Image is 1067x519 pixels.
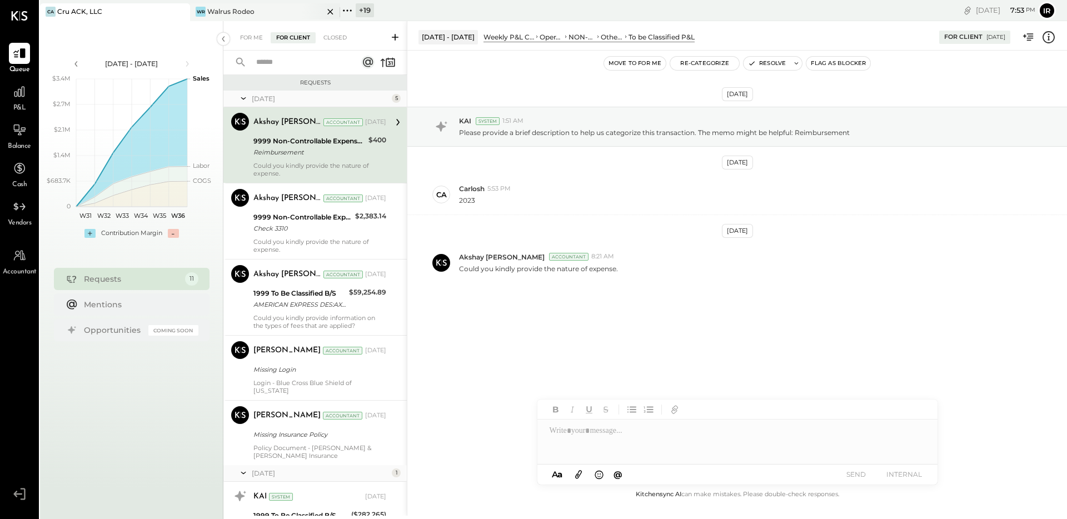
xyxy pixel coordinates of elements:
div: [DATE] [365,270,386,279]
div: Ca [436,189,447,200]
div: For Me [235,32,268,43]
button: Strikethrough [599,402,613,417]
div: Mentions [84,299,193,310]
button: SEND [834,467,879,482]
div: Other Income and Expenses [601,32,623,42]
div: Could you kindly provide the nature of expense. [253,238,386,253]
button: Unordered List [625,402,639,417]
p: Could you kindly provide the nature of expense. [459,264,618,273]
div: Accountant [323,347,362,355]
div: Closed [318,32,352,43]
span: Queue [9,65,30,75]
span: 1:51 AM [502,117,523,126]
div: System [476,117,500,125]
div: $2,383.14 [355,211,386,222]
div: Accountant [323,271,363,278]
div: - [168,229,179,238]
div: [DATE] [365,346,386,355]
span: KAI [459,116,471,126]
div: Requests [229,79,401,87]
div: + 19 [356,3,374,17]
a: Accountant [1,245,38,277]
div: [DATE] [986,33,1005,41]
div: Missing Login [253,364,383,375]
button: Underline [582,402,596,417]
div: WR [196,7,206,17]
a: Balance [1,119,38,152]
span: a [557,469,562,480]
div: Accountant [323,118,363,126]
div: Opportunities [84,325,143,336]
div: Accountant [323,412,362,420]
text: W31 [79,212,91,219]
button: Ordered List [641,402,656,417]
button: Aa [549,468,566,481]
div: [DATE] [365,411,386,420]
text: $1.4M [53,151,71,159]
span: @ [614,469,622,480]
div: Could you kindly provide information on the types of fees that are applied? [253,314,386,330]
button: Move to for me [604,57,666,70]
div: Could you kindly provide the nature of expense. [253,162,386,177]
div: Akshay [PERSON_NAME] [253,193,321,204]
div: Reimbursement [253,147,365,158]
div: NON-CONTROLLABLE EXPENSES [569,32,596,42]
span: Carlosh [459,184,485,193]
div: Akshay [PERSON_NAME] [253,269,321,280]
div: Contribution Margin [101,229,162,238]
div: AMERICAN EXPRESS DES:AXP DISCNT ID:2201947637 INDN:CRU RESTAURA2201947637 CO ID:1134992250 CCD [253,299,346,310]
text: $683.7K [47,177,71,184]
text: W34 [134,212,148,219]
div: [DATE] [252,468,389,478]
div: [PERSON_NAME] [253,410,321,421]
p: 2023 [459,196,475,205]
a: Cash [1,158,38,190]
div: [DATE] [365,492,386,501]
div: CA [46,7,56,17]
div: [DATE] - [DATE] [84,59,179,68]
text: Labor [193,162,210,169]
button: Resolve [744,57,790,70]
div: Policy Document - [PERSON_NAME] & [PERSON_NAME] Insurance [253,444,386,460]
div: For Client [271,32,316,43]
button: Italic [565,402,580,417]
div: Requests [84,273,180,285]
div: 1 [392,468,401,477]
div: Missing Insurance Policy [253,429,383,440]
div: [PERSON_NAME] [253,345,321,356]
text: Sales [193,74,210,82]
button: Ir [1038,2,1056,19]
a: P&L [1,81,38,113]
div: [DATE] [365,194,386,203]
span: 8:21 AM [591,252,614,261]
div: Coming Soon [148,325,198,336]
div: $400 [368,134,386,146]
div: KAI [253,491,267,502]
div: Walrus Rodeo [207,7,255,16]
p: Please provide a brief description to help us categorize this transaction. The memo might be help... [459,128,850,137]
div: [DATE] - [DATE] [418,30,478,44]
text: $2.1M [54,126,71,133]
div: Check 3310 [253,223,352,234]
div: Login - Blue Cross Blue Shield of [US_STATE] [253,379,386,395]
div: To be Classified P&L [629,32,695,42]
text: $3.4M [52,74,71,82]
span: Accountant [3,267,37,277]
text: W35 [153,212,166,219]
div: [DATE] [722,87,753,101]
div: Accountant [323,194,363,202]
span: Balance [8,142,31,152]
span: Akshay [PERSON_NAME] [459,252,545,262]
text: W33 [116,212,129,219]
span: P&L [13,103,26,113]
div: [DATE] [722,156,753,169]
div: $59,254.89 [349,287,386,298]
div: 5 [392,94,401,103]
button: Bold [549,402,563,417]
div: + [84,229,96,238]
div: Akshay [PERSON_NAME] [253,117,321,128]
div: 9999 Non-Controllable Expenses:Other Income and Expenses:To be Classified P&L [253,136,365,147]
div: 11 [185,272,198,286]
div: For Client [944,33,983,42]
button: @ [610,467,626,481]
